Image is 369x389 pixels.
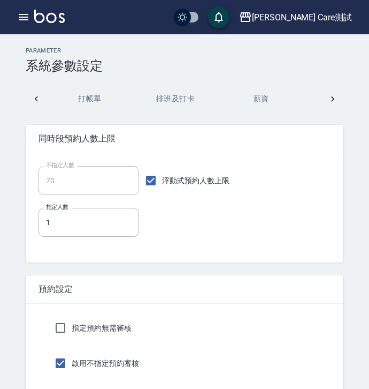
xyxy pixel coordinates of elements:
[39,284,330,295] span: 預約設定
[218,86,304,112] button: 薪資
[46,203,68,211] label: 指定人數
[46,161,74,169] label: 不指定人數
[39,133,330,144] span: 同時段預約人數上限
[72,358,139,369] span: 啟用不指定預約審核
[208,6,229,28] button: save
[26,58,343,73] h3: 系統參數設定
[26,47,343,54] h2: Parameter
[47,86,133,112] button: 打帳單
[162,175,229,186] span: 浮動式預約人數上限
[235,6,356,28] button: [PERSON_NAME] Care測試
[34,10,65,23] img: Logo
[72,323,132,334] span: 指定預約無需審核
[252,11,352,24] div: [PERSON_NAME] Care測試
[133,86,218,112] button: 排班及打卡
